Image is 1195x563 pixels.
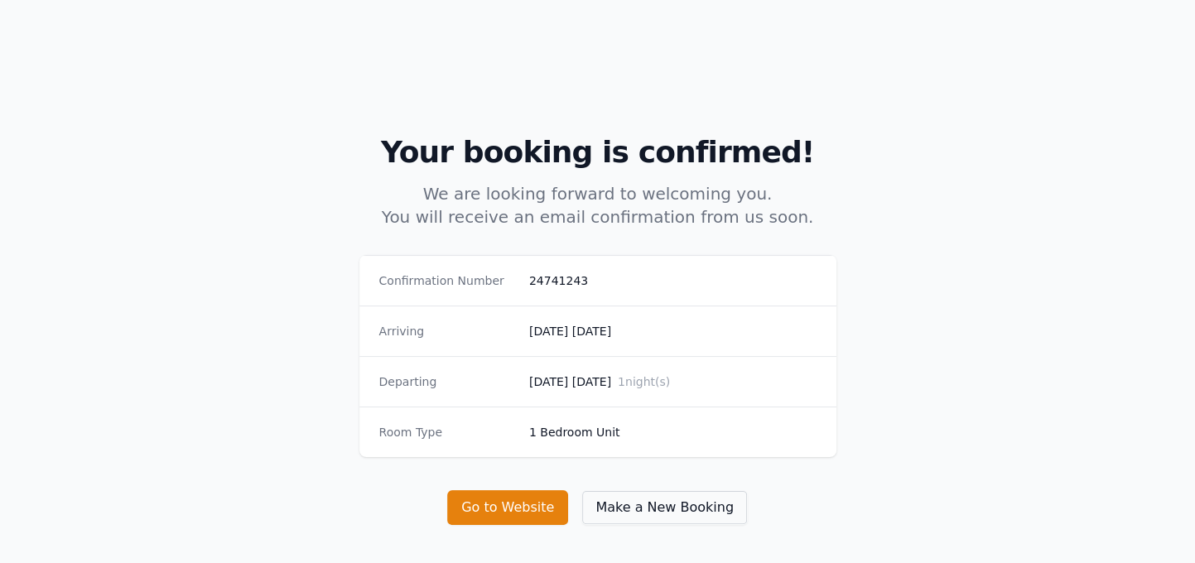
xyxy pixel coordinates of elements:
dd: 1 Bedroom Unit [529,424,817,440]
span: 1 night(s) [618,375,670,388]
a: Go to Website [447,499,581,515]
dd: 24741243 [529,272,817,289]
dt: Arriving [379,323,516,339]
p: We are looking forward to welcoming you. You will receive an email confirmation from us soon. [280,182,916,229]
dt: Confirmation Number [379,272,516,289]
h2: Your booking is confirmed! [111,136,1085,169]
button: Make a New Booking [581,490,748,525]
dt: Room Type [379,424,516,440]
dd: [DATE] [DATE] [529,323,817,339]
dt: Departing [379,373,516,390]
button: Go to Website [447,490,568,525]
dd: [DATE] [DATE] [529,373,817,390]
